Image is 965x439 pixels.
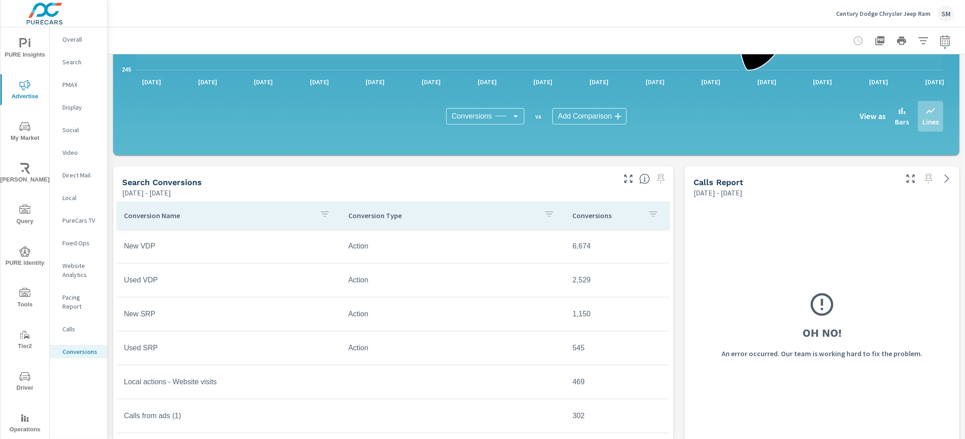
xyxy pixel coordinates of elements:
[3,246,47,268] span: PURE Identity
[566,405,670,427] td: 302
[654,172,668,186] span: Select a preset date range to save this widget
[922,116,939,127] p: Lines
[124,211,312,220] p: Conversion Name
[751,77,783,86] p: [DATE]
[50,214,107,227] div: PureCars TV
[695,77,727,86] p: [DATE]
[341,235,566,258] td: Action
[722,348,922,359] p: An error occurred. Our team is working hard to fix the problem.
[694,177,743,187] h5: Calls Report
[192,77,223,86] p: [DATE]
[3,38,47,60] span: PURE Insights
[62,261,100,279] p: Website Analytics
[304,77,335,86] p: [DATE]
[62,57,100,67] p: Search
[360,77,391,86] p: [DATE]
[62,35,100,44] p: Overall
[566,371,670,393] td: 469
[573,211,641,220] p: Conversions
[62,80,100,89] p: PMAX
[3,413,47,435] span: Operations
[3,288,47,310] span: Tools
[3,163,47,185] span: [PERSON_NAME]
[694,187,742,198] p: [DATE] - [DATE]
[471,77,503,86] p: [DATE]
[3,80,47,102] span: Advertise
[566,303,670,325] td: 1,150
[903,172,918,186] button: Make Fullscreen
[341,303,566,325] td: Action
[50,123,107,137] div: Social
[136,77,167,86] p: [DATE]
[348,211,537,220] p: Conversion Type
[50,100,107,114] div: Display
[62,148,100,157] p: Video
[50,33,107,46] div: Overall
[50,191,107,205] div: Local
[122,67,131,73] text: 245
[50,168,107,182] div: Direct Mail
[807,77,839,86] p: [DATE]
[341,269,566,291] td: Action
[621,172,636,186] button: Make Fullscreen
[914,32,932,50] button: Apply Filters
[936,32,954,50] button: Select Date Range
[62,216,100,225] p: PureCars TV
[922,172,936,186] span: Select a preset date range to save this widget
[117,405,341,427] td: Calls from ads (1)
[3,121,47,143] span: My Market
[3,329,47,352] span: Tier2
[62,347,100,356] p: Conversions
[452,112,492,121] span: Conversions
[50,146,107,159] div: Video
[62,293,100,311] p: Pacing Report
[62,193,100,202] p: Local
[893,32,911,50] button: Print Report
[62,125,100,134] p: Social
[117,269,341,291] td: Used VDP
[895,116,909,127] p: Bars
[62,103,100,112] p: Display
[247,77,279,86] p: [DATE]
[3,371,47,393] span: Driver
[50,55,107,69] div: Search
[50,259,107,282] div: Website Analytics
[552,108,626,124] div: Add Comparison
[919,77,951,86] p: [DATE]
[583,77,615,86] p: [DATE]
[62,324,100,334] p: Calls
[117,235,341,258] td: New VDP
[50,236,107,250] div: Fixed Ops
[50,78,107,91] div: PMAX
[50,345,107,358] div: Conversions
[566,269,670,291] td: 2,529
[860,112,886,121] h6: View as
[871,32,889,50] button: "Export Report to PDF"
[639,77,671,86] p: [DATE]
[122,177,202,187] h5: Search Conversions
[836,10,931,18] p: Century Dodge Chrysler Jeep Ram
[863,77,894,86] p: [DATE]
[122,187,171,198] p: [DATE] - [DATE]
[415,77,447,86] p: [DATE]
[62,171,100,180] p: Direct Mail
[639,173,650,184] span: Search Conversions include Actions, Leads and Unmapped Conversions
[803,325,841,341] h3: Oh No!
[938,5,954,22] div: SM
[117,337,341,359] td: Used SRP
[566,337,670,359] td: 545
[566,235,670,258] td: 6,674
[50,291,107,313] div: Pacing Report
[62,239,100,248] p: Fixed Ops
[117,303,341,325] td: New SRP
[940,172,954,186] a: See more details in report
[50,322,107,336] div: Calls
[341,337,566,359] td: Action
[117,371,341,393] td: Local actions - Website visits
[558,112,612,121] span: Add Comparison
[3,205,47,227] span: Query
[524,112,552,120] p: vs
[527,77,559,86] p: [DATE]
[446,108,524,124] div: Conversions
